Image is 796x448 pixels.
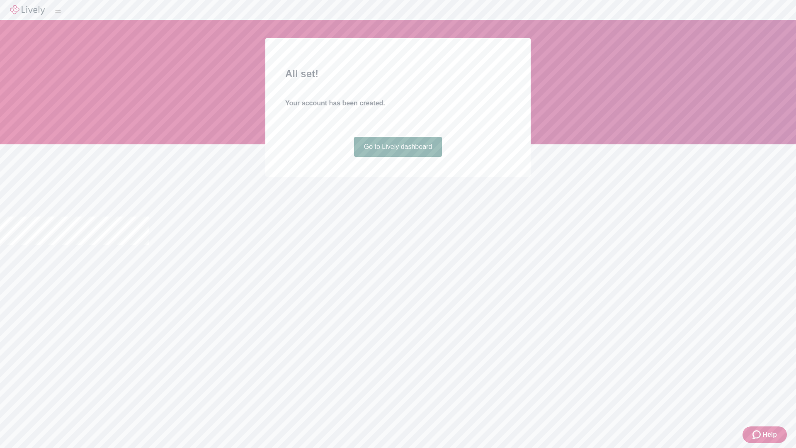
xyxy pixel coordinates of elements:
[752,430,762,440] svg: Zendesk support icon
[285,66,511,81] h2: All set!
[354,137,442,157] a: Go to Lively dashboard
[55,10,61,13] button: Log out
[743,426,787,443] button: Zendesk support iconHelp
[10,5,45,15] img: Lively
[285,98,511,108] h4: Your account has been created.
[762,430,777,440] span: Help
